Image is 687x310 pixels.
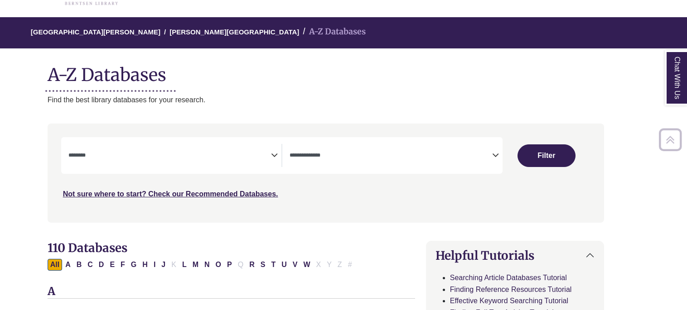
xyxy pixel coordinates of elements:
[656,134,685,146] a: Back to Top
[518,144,576,167] button: Submit for Search Results
[74,259,85,271] button: Filter Results B
[190,259,201,271] button: Filter Results M
[247,259,257,271] button: Filter Results R
[169,27,299,36] a: [PERSON_NAME][GEOGRAPHIC_DATA]
[31,27,160,36] a: [GEOGRAPHIC_DATA][PERSON_NAME]
[63,259,73,271] button: Filter Results A
[258,259,268,271] button: Filter Results S
[48,124,605,222] nav: Search filters
[290,153,492,160] textarea: Search
[48,260,356,268] div: Alpha-list to filter by first letter of database name
[299,25,366,38] li: A-Z Databases
[85,259,96,271] button: Filter Results C
[48,259,62,271] button: All
[107,259,117,271] button: Filter Results E
[48,94,605,106] p: Find the best library databases for your research.
[68,153,271,160] textarea: Search
[179,259,189,271] button: Filter Results L
[426,241,604,270] button: Helpful Tutorials
[300,259,313,271] button: Filter Results W
[48,17,605,48] nav: breadcrumb
[159,259,168,271] button: Filter Results J
[128,259,139,271] button: Filter Results G
[450,274,567,281] a: Searching Article Databases Tutorial
[96,259,107,271] button: Filter Results D
[450,297,568,305] a: Effective Keyword Searching Tutorial
[290,259,300,271] button: Filter Results V
[118,259,128,271] button: Filter Results F
[224,259,235,271] button: Filter Results P
[450,286,572,293] a: Finding Reference Resources Tutorial
[63,190,278,198] a: Not sure where to start? Check our Recommended Databases.
[279,259,290,271] button: Filter Results U
[268,259,278,271] button: Filter Results T
[48,240,127,255] span: 110 Databases
[48,285,415,299] h3: A
[151,259,158,271] button: Filter Results I
[140,259,150,271] button: Filter Results H
[213,259,224,271] button: Filter Results O
[202,259,213,271] button: Filter Results N
[48,57,605,85] h1: A-Z Databases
